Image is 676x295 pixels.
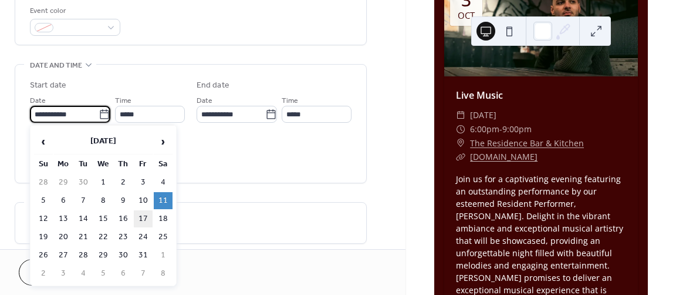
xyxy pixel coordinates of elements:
[30,79,66,92] div: Start date
[134,156,153,173] th: Fr
[54,247,73,264] td: 27
[74,210,93,227] td: 14
[114,174,133,191] td: 2
[197,79,229,92] div: End date
[94,156,113,173] th: We
[114,229,133,246] td: 23
[34,156,53,173] th: Su
[154,174,173,191] td: 4
[458,11,475,20] div: Oct
[74,174,93,191] td: 30
[499,122,502,136] span: -
[197,95,212,107] span: Date
[470,122,499,136] span: 6:00pm
[30,95,46,107] span: Date
[114,210,133,227] td: 16
[74,156,93,173] th: Tu
[134,229,153,246] td: 24
[35,130,52,153] span: ‹
[74,265,93,282] td: 4
[34,265,53,282] td: 2
[30,59,82,72] span: Date and time
[94,265,113,282] td: 5
[470,108,496,122] span: [DATE]
[502,122,532,136] span: 9:00pm
[74,247,93,264] td: 28
[134,174,153,191] td: 3
[134,210,153,227] td: 17
[34,174,53,191] td: 28
[470,136,584,150] a: The Residence Bar & Kitchen
[134,247,153,264] td: 31
[456,136,465,150] div: ​
[54,265,73,282] td: 3
[94,192,113,209] td: 8
[94,210,113,227] td: 15
[94,174,113,191] td: 1
[456,108,465,122] div: ​
[154,265,173,282] td: 8
[94,229,113,246] td: 22
[154,192,173,209] td: 11
[115,95,131,107] span: Time
[456,150,465,164] div: ​
[114,265,133,282] td: 6
[94,247,113,264] td: 29
[114,156,133,173] th: Th
[154,130,172,153] span: ›
[134,192,153,209] td: 10
[74,192,93,209] td: 7
[30,5,118,17] div: Event color
[456,122,465,136] div: ​
[34,210,53,227] td: 12
[456,89,503,102] a: Live Music
[54,210,73,227] td: 13
[54,229,73,246] td: 20
[134,265,153,282] td: 7
[34,247,53,264] td: 26
[470,151,538,162] a: [DOMAIN_NAME]
[154,247,173,264] td: 1
[114,247,133,264] td: 30
[54,129,153,155] th: [DATE]
[74,229,93,246] td: 21
[54,156,73,173] th: Mo
[114,192,133,209] td: 9
[34,229,53,246] td: 19
[282,95,298,107] span: Time
[154,229,173,246] td: 25
[154,156,173,173] th: Sa
[54,192,73,209] td: 6
[34,192,53,209] td: 5
[19,259,91,286] button: Cancel
[154,210,173,227] td: 18
[54,174,73,191] td: 29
